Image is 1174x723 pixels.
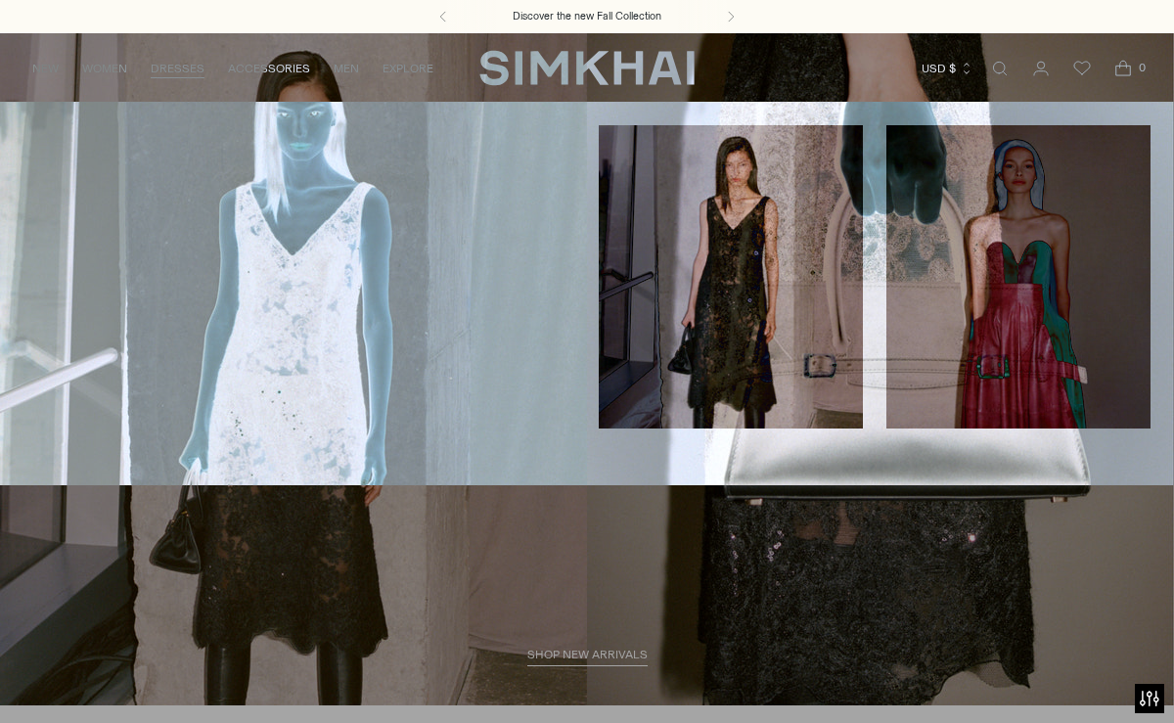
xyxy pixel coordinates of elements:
[334,47,359,90] a: MEN
[1133,59,1151,76] span: 0
[980,49,1019,88] a: Open search modal
[151,47,204,90] a: DRESSES
[513,9,661,24] a: Discover the new Fall Collection
[1021,49,1061,88] a: Go to the account page
[383,47,433,90] a: EXPLORE
[82,47,127,90] a: WOMEN
[228,47,310,90] a: ACCESSORIES
[1104,49,1143,88] a: Open cart modal
[479,49,695,87] a: SIMKHAI
[922,47,973,90] button: USD $
[32,47,59,90] a: NEW
[1062,49,1102,88] a: Wishlist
